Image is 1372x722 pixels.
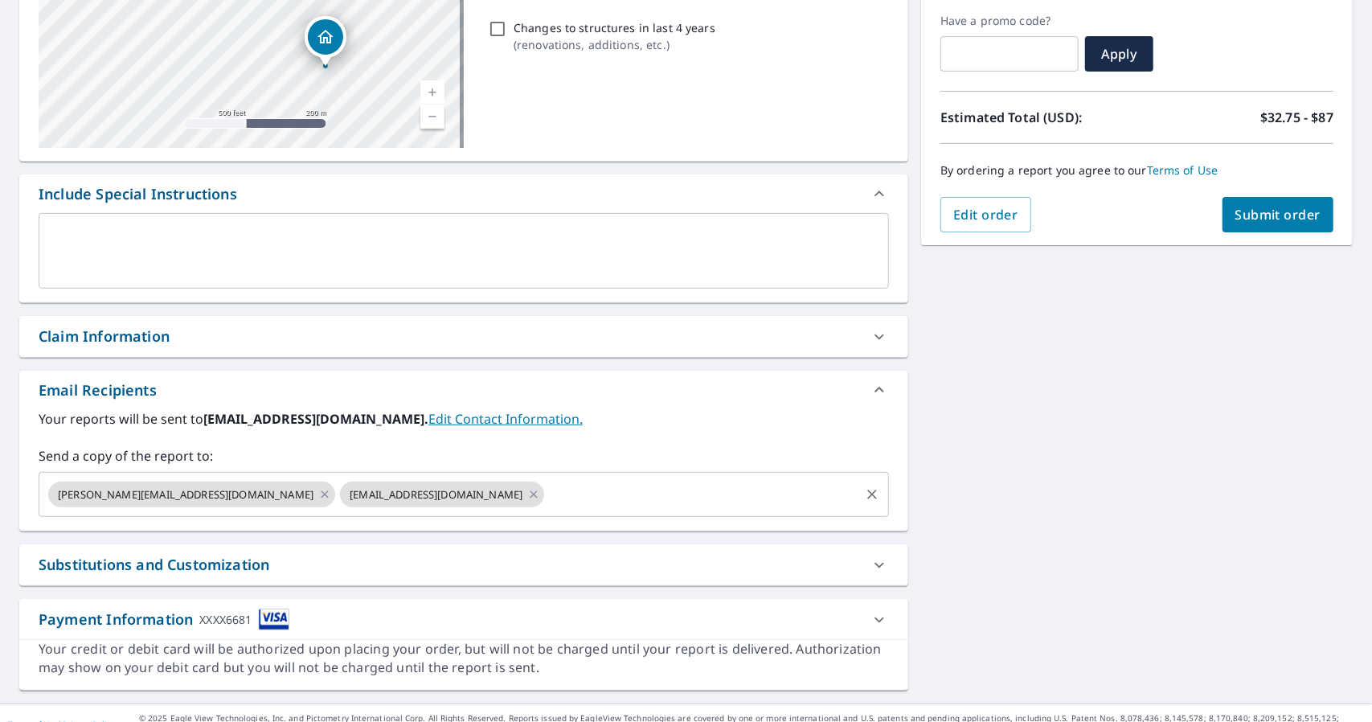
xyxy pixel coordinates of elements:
[1085,36,1153,72] button: Apply
[861,483,883,506] button: Clear
[514,36,715,53] p: ( renovations, additions, etc. )
[428,410,583,428] a: EditContactInfo
[19,544,908,585] div: Substitutions and Customization
[340,487,532,503] span: [EMAIL_ADDRESS][DOMAIN_NAME]
[305,16,346,66] div: Dropped pin, building 1, Residential property, 6520 White Settlement Rd Westworth Village, TX 76114
[940,163,1333,178] p: By ordering a report you agree to our
[259,609,289,630] img: cardImage
[340,482,544,507] div: [EMAIL_ADDRESS][DOMAIN_NAME]
[39,183,237,205] div: Include Special Instructions
[39,640,889,677] div: Your credit or debit card will be authorized upon placing your order, but will not be charged unt...
[39,379,157,401] div: Email Recipients
[1223,197,1334,232] button: Submit order
[940,14,1079,28] label: Have a promo code?
[19,371,908,409] div: Email Recipients
[1147,162,1218,178] a: Terms of Use
[39,446,889,466] label: Send a copy of the report to:
[19,316,908,357] div: Claim Information
[420,80,444,105] a: Current Level 16, Zoom In
[420,105,444,129] a: Current Level 16, Zoom Out
[1235,206,1321,224] span: Submit order
[48,482,335,507] div: [PERSON_NAME][EMAIL_ADDRESS][DOMAIN_NAME]
[514,19,715,36] p: Changes to structures in last 4 years
[953,206,1018,224] span: Edit order
[940,108,1137,127] p: Estimated Total (USD):
[48,487,323,503] span: [PERSON_NAME][EMAIL_ADDRESS][DOMAIN_NAME]
[19,174,908,213] div: Include Special Instructions
[19,599,908,640] div: Payment InformationXXXX6681cardImage
[203,410,428,428] b: [EMAIL_ADDRESS][DOMAIN_NAME].
[39,609,289,630] div: Payment Information
[1098,45,1141,63] span: Apply
[199,609,252,630] div: XXXX6681
[39,326,170,347] div: Claim Information
[39,554,269,576] div: Substitutions and Customization
[940,197,1031,232] button: Edit order
[1260,108,1333,127] p: $32.75 - $87
[39,409,889,429] label: Your reports will be sent to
